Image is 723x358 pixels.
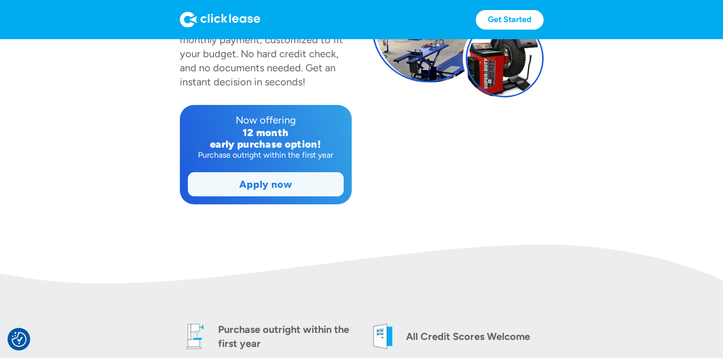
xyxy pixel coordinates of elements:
[12,332,27,347] button: Consent Preferences
[180,12,260,28] img: Logo
[406,329,530,343] div: All Credit Scores Welcome
[180,321,210,351] img: drill press icon
[368,321,398,351] img: welcome icon
[188,139,344,150] div: early purchase option!
[188,127,344,139] div: 12 month
[188,113,344,127] div: Now offering
[12,332,27,347] img: Revisit consent button
[188,150,344,160] div: Purchase outright within the first year
[188,173,343,196] a: Apply now
[218,322,356,350] div: Purchase outright within the first year
[476,10,544,30] a: Get Started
